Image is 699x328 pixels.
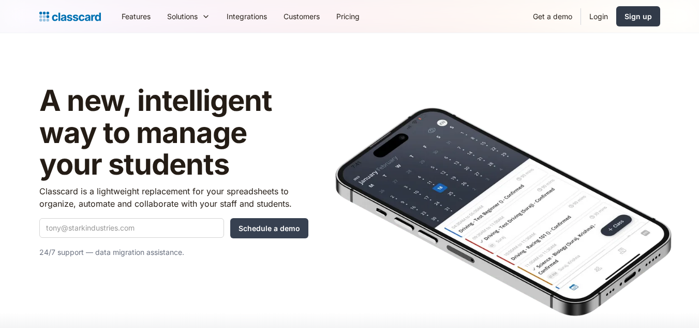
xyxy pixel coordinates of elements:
a: Get a demo [525,5,581,28]
a: Logo [39,9,101,24]
a: Features [113,5,159,28]
p: Classcard is a lightweight replacement for your spreadsheets to organize, automate and collaborat... [39,185,308,210]
p: 24/7 support — data migration assistance. [39,246,308,259]
div: Sign up [624,11,652,22]
div: Solutions [167,11,198,22]
a: Pricing [328,5,368,28]
a: Sign up [616,6,660,26]
input: tony@starkindustries.com [39,218,224,238]
a: Login [581,5,616,28]
input: Schedule a demo [230,218,308,238]
form: Quick Demo Form [39,218,308,238]
a: Integrations [218,5,275,28]
h1: A new, intelligent way to manage your students [39,85,308,181]
a: Customers [275,5,328,28]
div: Solutions [159,5,218,28]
